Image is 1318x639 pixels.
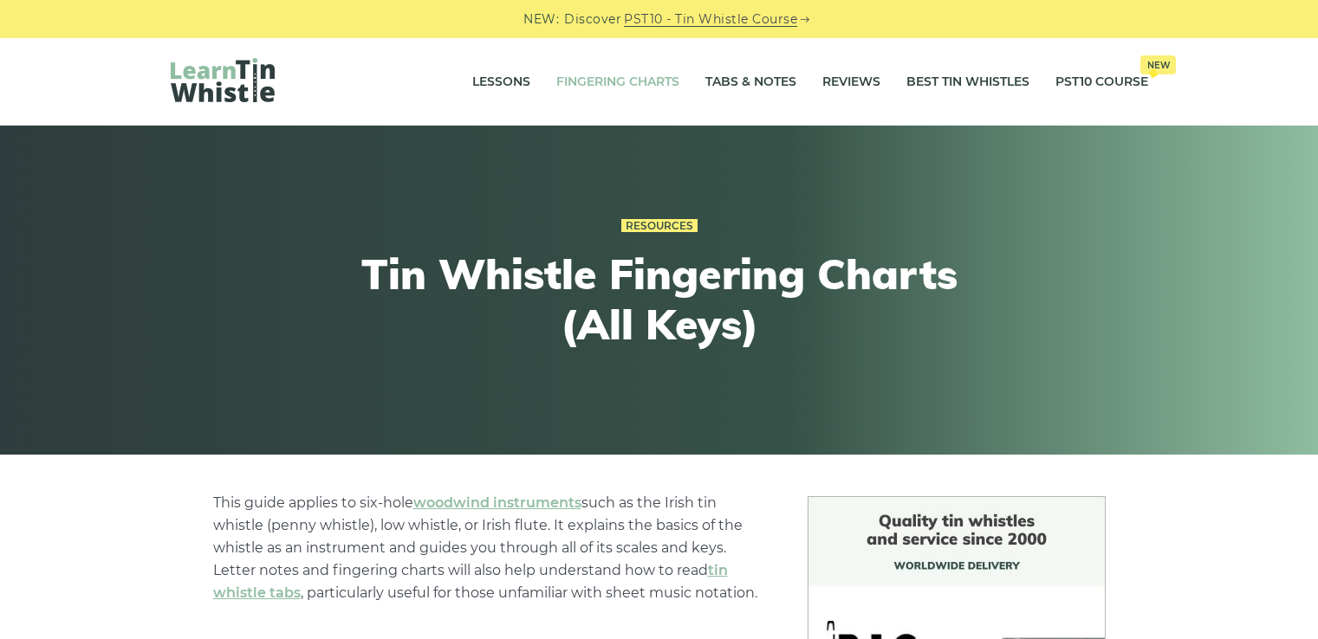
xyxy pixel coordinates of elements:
a: PST10 CourseNew [1055,61,1148,104]
h1: Tin Whistle Fingering Charts (All Keys) [341,249,978,349]
a: Tabs & Notes [705,61,796,104]
a: Fingering Charts [556,61,679,104]
a: Resources [621,219,698,233]
p: This guide applies to six-hole such as the Irish tin whistle (penny whistle), low whistle, or Iri... [213,492,766,604]
img: LearnTinWhistle.com [171,58,275,102]
a: Lessons [472,61,530,104]
a: woodwind instruments [413,494,581,511]
a: Reviews [822,61,880,104]
span: New [1140,55,1176,74]
a: Best Tin Whistles [906,61,1029,104]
